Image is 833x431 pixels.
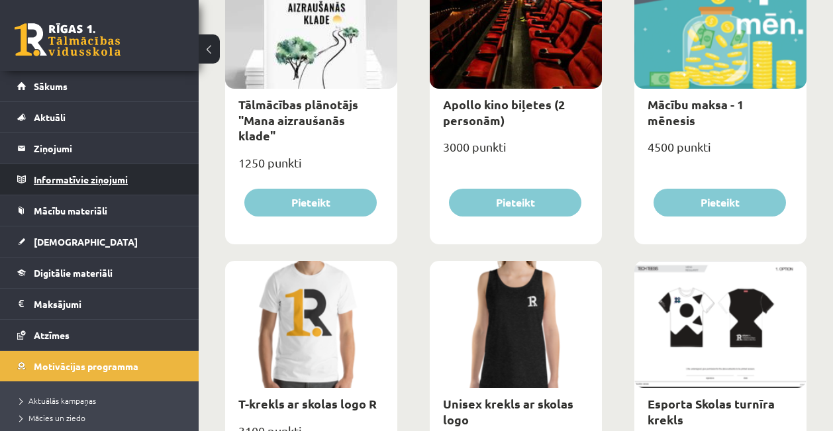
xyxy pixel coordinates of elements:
a: [DEMOGRAPHIC_DATA] [17,226,182,257]
a: Maksājumi [17,289,182,319]
span: [DEMOGRAPHIC_DATA] [34,236,138,248]
a: Esporta Skolas turnīra krekls [648,396,775,426]
span: Motivācijas programma [34,360,138,372]
span: Mācies un ziedo [20,412,85,423]
span: Atzīmes [34,329,70,341]
button: Pieteikt [449,189,581,216]
a: Informatīvie ziņojumi [17,164,182,195]
a: T-krekls ar skolas logo R [238,396,377,411]
a: Apollo kino biļetes (2 personām) [443,97,565,127]
a: Aktuāli [17,102,182,132]
div: 4500 punkti [634,136,807,169]
a: Sākums [17,71,182,101]
div: 3000 punkti [430,136,602,169]
legend: Informatīvie ziņojumi [34,164,182,195]
a: Ziņojumi [17,133,182,164]
span: Aktuālās kampaņas [20,395,96,406]
span: Aktuāli [34,111,66,123]
a: Mācies un ziedo [20,412,185,424]
a: Atzīmes [17,320,182,350]
a: Unisex krekls ar skolas logo [443,396,573,426]
button: Pieteikt [244,189,377,216]
div: 1250 punkti [225,152,397,185]
a: Mācību maksa - 1 mēnesis [648,97,744,127]
a: Rīgas 1. Tālmācības vidusskola [15,23,121,56]
span: Mācību materiāli [34,205,107,216]
legend: Ziņojumi [34,133,182,164]
a: Aktuālās kampaņas [20,395,185,407]
span: Digitālie materiāli [34,267,113,279]
button: Pieteikt [654,189,786,216]
a: Mācību materiāli [17,195,182,226]
a: Digitālie materiāli [17,258,182,288]
legend: Maksājumi [34,289,182,319]
span: Sākums [34,80,68,92]
a: Tālmācības plānotājs "Mana aizraušanās klade" [238,97,358,143]
a: Motivācijas programma [17,351,182,381]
